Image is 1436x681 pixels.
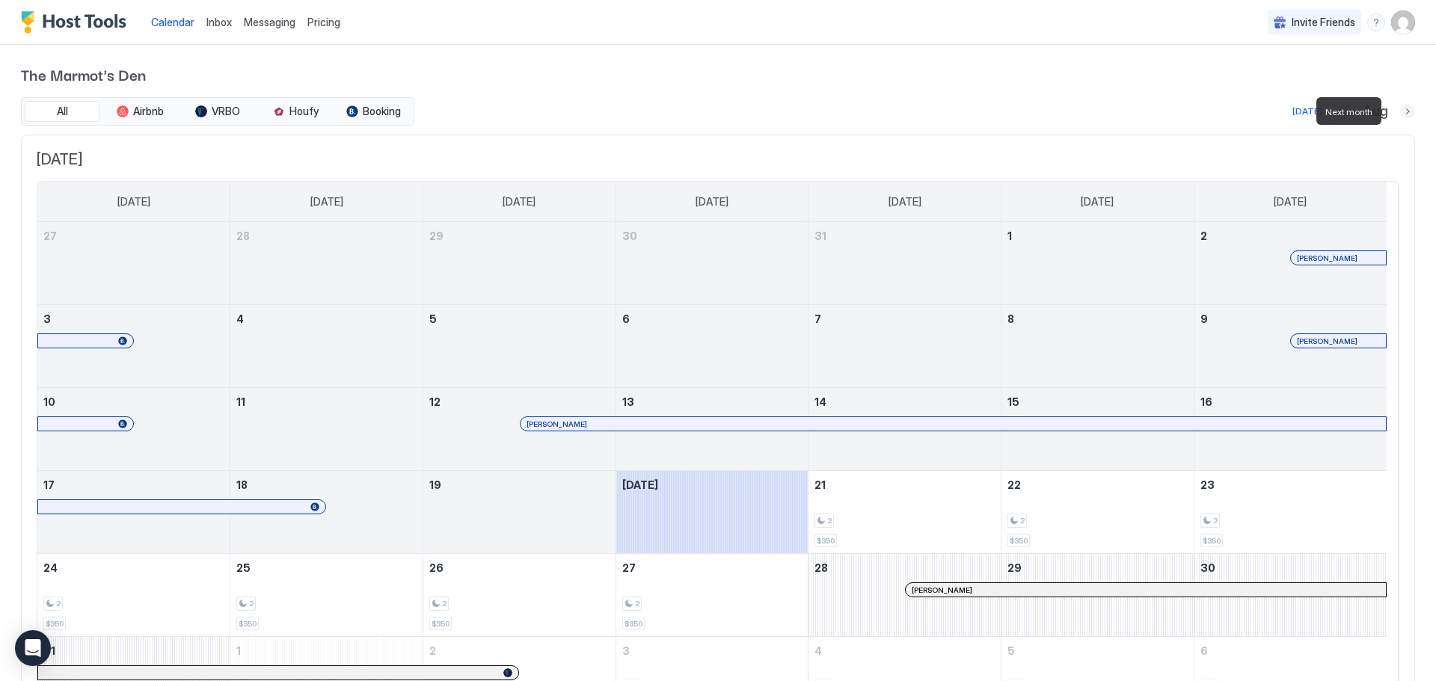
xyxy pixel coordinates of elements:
td: August 15, 2025 [1001,388,1194,471]
a: September 3, 2025 [616,637,808,665]
span: [PERSON_NAME] [912,585,972,595]
td: August 9, 2025 [1194,305,1387,388]
a: Wednesday [681,182,743,222]
span: 5 [1007,644,1015,657]
td: August 24, 2025 [37,554,230,637]
a: August 2, 2025 [1194,222,1387,250]
a: Messaging [244,14,295,30]
button: All [25,101,99,122]
td: August 19, 2025 [423,471,616,554]
span: [DATE] [310,195,343,209]
span: 28 [814,561,828,574]
a: August 19, 2025 [423,471,616,499]
div: tab-group [21,97,414,126]
div: [PERSON_NAME] [912,585,1380,595]
a: August 11, 2025 [230,388,423,416]
a: August 15, 2025 [1001,388,1194,416]
td: August 22, 2025 [1001,471,1194,554]
span: All [57,105,68,118]
button: Houfy [258,101,333,122]
span: 8 [1007,312,1014,325]
div: [PERSON_NAME] [1297,253,1380,263]
div: [DATE] [1292,105,1322,118]
span: 16 [1200,395,1212,408]
button: VRBO [180,101,255,122]
span: 4 [236,312,244,325]
span: 18 [236,478,248,491]
a: August 17, 2025 [37,471,230,499]
span: [DATE] [1081,195,1114,209]
a: August 5, 2025 [423,305,616,333]
td: July 28, 2025 [230,222,423,305]
div: Host Tools Logo [21,11,133,34]
span: 26 [429,561,444,574]
span: [PERSON_NAME] [527,419,587,429]
td: August 21, 2025 [808,471,1001,554]
a: August 18, 2025 [230,471,423,499]
span: $350 [432,619,449,629]
a: August 30, 2025 [1194,554,1387,582]
span: 25 [236,561,251,574]
span: [DATE] [889,195,921,209]
span: 21 [814,478,826,491]
a: September 6, 2025 [1194,637,1387,665]
span: 29 [1007,561,1022,574]
span: 31 [814,229,826,242]
div: menu [1367,13,1385,31]
a: Tuesday [488,182,550,222]
a: September 1, 2025 [230,637,423,665]
a: August 14, 2025 [808,388,1001,416]
a: August 13, 2025 [616,388,808,416]
div: User profile [1391,10,1415,34]
span: Invite Friends [1292,16,1355,29]
span: 11 [236,395,245,408]
a: July 28, 2025 [230,222,423,250]
td: August 20, 2025 [616,471,808,554]
td: August 26, 2025 [423,554,616,637]
span: 1 [236,644,241,657]
span: 4 [814,644,822,657]
span: [DATE] [37,150,1399,169]
a: Saturday [1259,182,1322,222]
span: 17 [43,478,55,491]
span: 9 [1200,312,1208,325]
span: 12 [429,395,441,408]
a: Inbox [206,14,232,30]
a: August 31, 2025 [37,637,230,665]
td: August 1, 2025 [1001,222,1194,305]
span: Next month [1325,106,1372,117]
span: 10 [43,395,55,408]
a: August 1, 2025 [1001,222,1194,250]
a: Sunday [102,182,165,222]
span: 3 [43,312,51,325]
span: 29 [429,229,444,242]
td: August 16, 2025 [1194,388,1387,471]
button: Next month [1400,104,1415,119]
a: August 25, 2025 [230,554,423,582]
td: August 6, 2025 [616,305,808,388]
span: [DATE] [503,195,536,209]
a: September 4, 2025 [808,637,1001,665]
span: 27 [43,229,57,242]
td: August 14, 2025 [808,388,1001,471]
a: August 10, 2025 [37,388,230,416]
td: August 13, 2025 [616,388,808,471]
td: July 27, 2025 [37,222,230,305]
td: July 30, 2025 [616,222,808,305]
a: July 27, 2025 [37,222,230,250]
td: August 12, 2025 [423,388,616,471]
span: $350 [239,619,257,629]
td: August 7, 2025 [808,305,1001,388]
span: [DATE] [1274,195,1307,209]
span: Booking [363,105,401,118]
span: [PERSON_NAME] [1297,336,1357,346]
td: August 23, 2025 [1194,471,1387,554]
span: 2 [1200,229,1207,242]
span: $350 [1010,536,1028,546]
a: August 7, 2025 [808,305,1001,333]
div: Open Intercom Messenger [15,630,51,666]
span: [DATE] [622,478,658,491]
a: Thursday [874,182,936,222]
a: August 20, 2025 [616,471,808,499]
span: 19 [429,478,441,491]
